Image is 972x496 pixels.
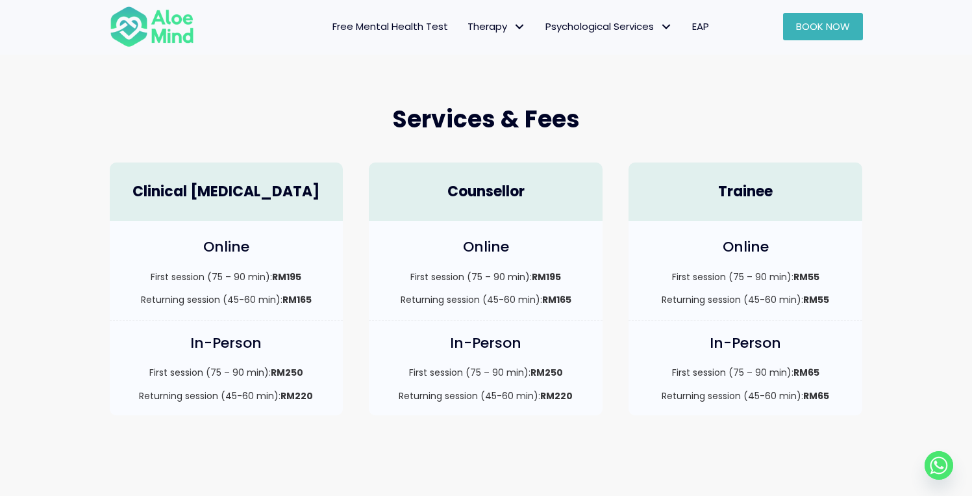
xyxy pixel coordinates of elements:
span: Therapy: submenu [510,18,529,36]
h4: Online [123,237,330,257]
h4: In-Person [123,333,330,354]
p: First session (75 – 90 min): [123,270,330,283]
p: Returning session (45-60 min): [642,389,849,402]
a: Free Mental Health Test [323,13,458,40]
strong: RM65 [803,389,829,402]
span: Therapy [467,20,526,33]
span: Psychological Services: submenu [657,18,676,36]
p: Returning session (45-60 min): [123,389,330,402]
p: First session (75 – 90 min): [123,366,330,379]
strong: RM165 [542,293,571,306]
h4: Online [642,237,849,257]
strong: RM55 [803,293,829,306]
h4: Online [382,237,590,257]
p: Returning session (45-60 min): [382,293,590,306]
a: EAP [682,13,719,40]
span: Services & Fees [392,103,580,136]
strong: RM195 [272,270,301,283]
a: Whatsapp [925,451,953,480]
a: Psychological ServicesPsychological Services: submenu [536,13,682,40]
p: Returning session (45-60 min): [642,293,849,306]
strong: RM65 [793,366,819,379]
p: First session (75 – 90 min): [642,366,849,379]
p: First session (75 – 90 min): [382,366,590,379]
nav: Menu [211,13,719,40]
p: Returning session (45-60 min): [123,293,330,306]
span: EAP [692,20,709,33]
h4: Trainee [642,182,849,202]
a: TherapyTherapy: submenu [458,13,536,40]
strong: RM165 [282,293,312,306]
p: First session (75 – 90 min): [382,270,590,283]
strong: RM220 [280,389,313,402]
strong: RM195 [532,270,561,283]
h4: In-Person [382,333,590,354]
strong: RM55 [793,270,819,283]
h4: Counsellor [382,182,590,202]
p: Returning session (45-60 min): [382,389,590,402]
h4: Clinical [MEDICAL_DATA] [123,182,330,202]
p: First session (75 – 90 min): [642,270,849,283]
a: Book Now [783,13,863,40]
strong: RM250 [530,366,563,379]
span: Book Now [796,20,850,33]
strong: RM220 [540,389,573,402]
span: Psychological Services [545,20,673,33]
strong: RM250 [271,366,303,379]
img: Aloe mind Logo [110,5,194,48]
span: Free Mental Health Test [332,20,448,33]
h4: In-Person [642,333,849,354]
